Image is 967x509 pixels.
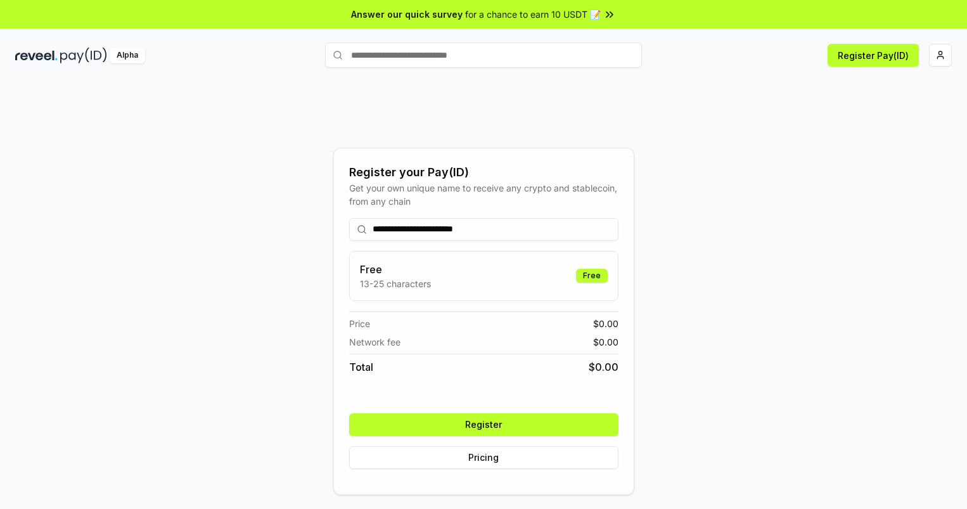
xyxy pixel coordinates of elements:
[349,181,618,208] div: Get your own unique name to receive any crypto and stablecoin, from any chain
[110,48,145,63] div: Alpha
[360,262,431,277] h3: Free
[349,359,373,375] span: Total
[349,413,618,436] button: Register
[349,335,400,349] span: Network fee
[593,317,618,330] span: $ 0.00
[60,48,107,63] img: pay_id
[349,317,370,330] span: Price
[349,164,618,181] div: Register your Pay(ID)
[349,446,618,469] button: Pricing
[351,8,463,21] span: Answer our quick survey
[360,277,431,290] p: 13-25 characters
[15,48,58,63] img: reveel_dark
[465,8,601,21] span: for a chance to earn 10 USDT 📝
[576,269,608,283] div: Free
[593,335,618,349] span: $ 0.00
[589,359,618,375] span: $ 0.00
[828,44,919,67] button: Register Pay(ID)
